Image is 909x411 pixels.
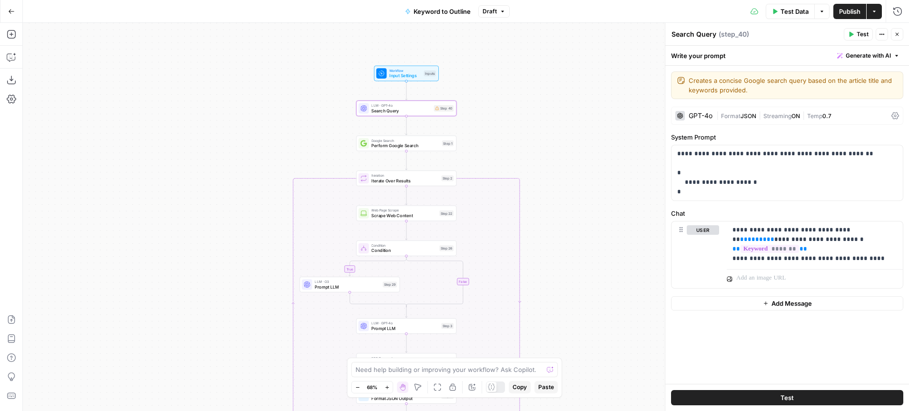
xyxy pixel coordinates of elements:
[356,170,456,186] div: IterationIterate Over ResultsStep 2
[371,103,431,108] span: LLM · GPT-4o
[299,277,400,292] div: LLM · O3Prompt LLMStep 29
[356,100,456,116] div: LLM · GPT-4oSearch QueryStep 40
[671,390,903,405] button: Test
[439,211,454,216] div: Step 22
[771,299,812,308] span: Add Message
[414,7,471,16] span: Keyword to Outline
[371,142,439,149] span: Perform Google Search
[441,323,454,329] div: Step 3
[441,393,454,399] div: Step 5
[509,381,531,393] button: Copy
[371,243,436,248] span: Condition
[383,281,397,287] div: Step 29
[672,30,716,39] textarea: Search Query
[763,112,791,120] span: Streaming
[483,7,497,16] span: Draft
[833,4,866,19] button: Publish
[857,30,869,39] span: Test
[315,283,380,290] span: Prompt LLM
[513,383,527,391] span: Copy
[371,138,439,143] span: Google Search
[371,355,438,361] span: SEO Research
[791,112,800,120] span: ON
[478,5,510,18] button: Draft
[356,388,456,404] div: Format JSONFormat JSON OutputStep 5
[538,383,554,391] span: Paste
[439,245,454,251] div: Step 26
[315,279,380,284] span: LLM · O3
[371,107,431,114] span: Search Query
[371,395,438,401] span: Format JSON Output
[766,4,814,19] button: Test Data
[424,70,436,76] div: Inputs
[356,136,456,151] div: Google SearchPerform Google SearchStep 1
[371,321,438,326] span: LLM · GPT-4o
[442,140,454,146] div: Step 1
[781,7,809,16] span: Test Data
[356,353,456,369] div: SEO ResearchSemrush Backlinks OverviewStep 4
[356,66,456,81] div: WorkflowInput SettingsInputs
[405,186,407,205] g: Edge from step_2 to step_22
[844,28,873,40] button: Test
[441,175,454,181] div: Step 2
[672,221,719,288] div: user
[721,112,741,120] span: Format
[534,381,558,393] button: Paste
[741,112,756,120] span: JSON
[371,208,436,213] span: Web Page Scrape
[756,110,763,120] span: |
[781,393,794,402] span: Test
[356,205,456,221] div: Web Page ScrapeScrape Web ContentStep 22
[371,247,436,254] span: Condition
[822,112,831,120] span: 0.7
[405,116,407,135] g: Edge from step_40 to step_1
[389,72,421,79] span: Input Settings
[807,112,822,120] span: Temp
[371,173,438,178] span: Iteration
[350,292,406,307] g: Edge from step_29 to step_26-conditional-end
[839,7,860,16] span: Publish
[406,256,463,307] g: Edge from step_26 to step_26-conditional-end
[371,325,438,331] span: Prompt LLM
[405,306,407,318] g: Edge from step_26-conditional-end to step_3
[399,4,476,19] button: Keyword to Outline
[665,46,909,65] div: Write your prompt
[371,177,438,184] span: Iterate Over Results
[671,209,903,218] label: Chat
[846,51,891,60] span: Generate with AI
[716,110,721,120] span: |
[671,132,903,142] label: System Prompt
[405,81,407,100] g: Edge from start to step_40
[389,68,421,73] span: Workflow
[405,334,407,352] g: Edge from step_3 to step_4
[367,383,377,391] span: 68%
[671,296,903,311] button: Add Message
[349,256,406,276] g: Edge from step_26 to step_29
[405,151,407,170] g: Edge from step_1 to step_2
[719,30,749,39] span: ( step_40 )
[687,225,719,235] button: user
[371,212,436,219] span: Scrape Web Content
[434,105,454,112] div: Step 40
[405,221,407,240] g: Edge from step_22 to step_26
[356,241,456,256] div: ConditionConditionStep 26
[356,318,456,334] div: LLM · GPT-4oPrompt LLMStep 3
[800,110,807,120] span: |
[833,50,903,62] button: Generate with AI
[689,76,897,95] textarea: Creates a concise Google search query based on the article title and keywords provided.
[689,112,712,119] div: GPT-4o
